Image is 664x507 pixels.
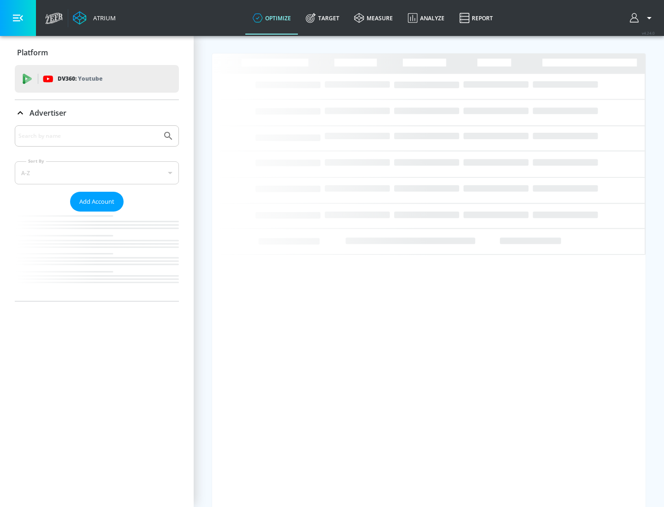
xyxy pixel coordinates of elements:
[347,1,400,35] a: measure
[15,161,179,184] div: A-Z
[30,108,66,118] p: Advertiser
[17,47,48,58] p: Platform
[15,125,179,301] div: Advertiser
[79,196,114,207] span: Add Account
[70,192,124,212] button: Add Account
[89,14,116,22] div: Atrium
[245,1,298,35] a: optimize
[18,130,158,142] input: Search by name
[15,212,179,301] nav: list of Advertiser
[78,74,102,83] p: Youtube
[400,1,452,35] a: Analyze
[58,74,102,84] p: DV360:
[26,158,46,164] label: Sort By
[15,100,179,126] div: Advertiser
[15,65,179,93] div: DV360: Youtube
[298,1,347,35] a: Target
[15,40,179,65] div: Platform
[73,11,116,25] a: Atrium
[642,30,655,35] span: v 4.24.0
[452,1,500,35] a: Report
